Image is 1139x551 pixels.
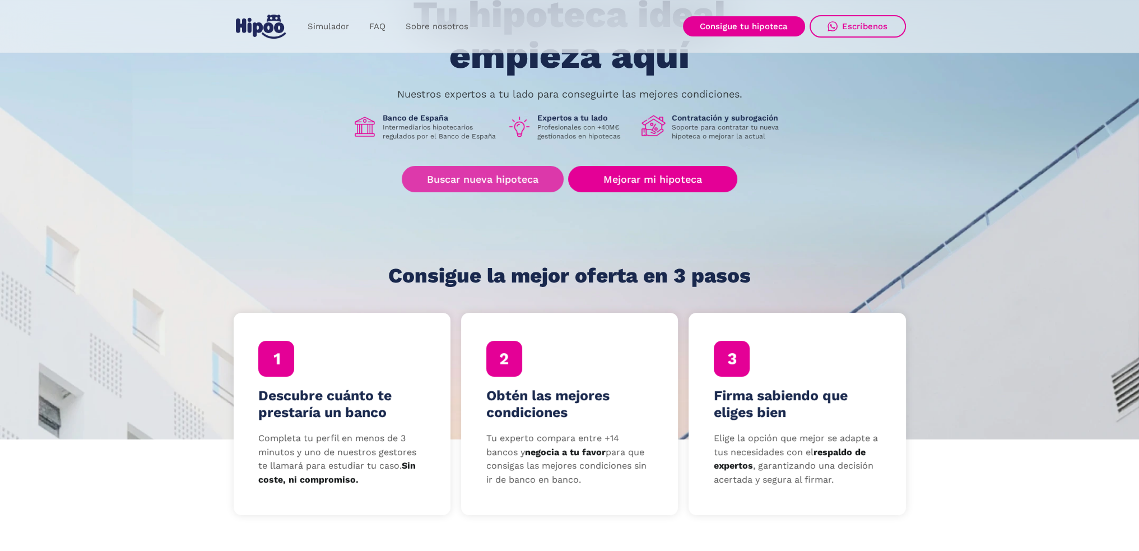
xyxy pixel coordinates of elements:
h1: Consigue la mejor oferta en 3 pasos [388,265,751,287]
p: Soporte para contratar tu nueva hipoteca o mejorar la actual [672,123,787,141]
a: Mejorar mi hipoteca [568,166,737,192]
h1: Banco de España [383,113,498,123]
p: Intermediarios hipotecarios regulados por el Banco de España [383,123,498,141]
h4: Firma sabiendo que eliges bien [714,387,881,421]
p: Elige la opción que mejor se adapte a tus necesidades con el , garantizando una decisión acertada... [714,432,881,487]
strong: negocia a tu favor [525,447,606,457]
a: Simulador [297,16,359,38]
a: Buscar nueva hipoteca [402,166,564,192]
p: Nuestros expertos a tu lado para conseguirte las mejores condiciones. [397,90,742,99]
p: Completa tu perfil en menos de 3 minutos y uno de nuestros gestores te llamará para estudiar tu c... [258,432,425,487]
a: Sobre nosotros [396,16,478,38]
p: Profesionales con +40M€ gestionados en hipotecas [537,123,633,141]
p: Tu experto compara entre +14 bancos y para que consigas las mejores condiciones sin ir de banco e... [486,432,653,487]
a: Consigue tu hipoteca [683,16,805,36]
h1: Expertos a tu lado [537,113,633,123]
h4: Descubre cuánto te prestaría un banco [258,387,425,421]
a: home [234,10,289,43]
div: Escríbenos [842,21,888,31]
h1: Contratación y subrogación [672,113,787,123]
h4: Obtén las mejores condiciones [486,387,653,421]
strong: Sin coste, ni compromiso. [258,460,416,485]
a: Escríbenos [810,15,906,38]
a: FAQ [359,16,396,38]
